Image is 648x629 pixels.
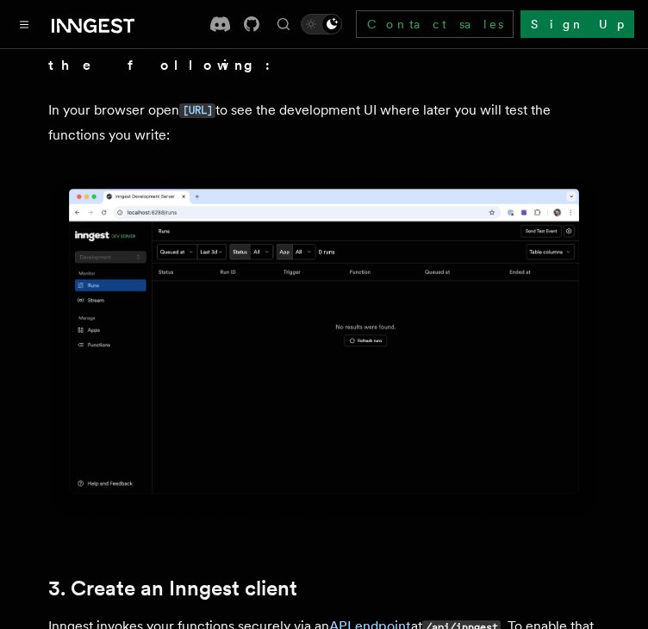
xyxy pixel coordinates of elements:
p: In your browser open to see the development UI where later you will test the functions you write: [48,98,600,147]
strong: You should see a similar output to the following: [48,33,578,73]
button: Find something... [273,14,294,34]
a: Contact sales [356,10,514,38]
img: Inngest Dev Server's 'Runs' tab with no data [48,175,600,521]
code: [URL] [179,103,215,118]
a: [URL] [179,102,215,118]
summary: You should see a similar output to the following: [48,29,600,78]
a: Sign Up [520,10,634,38]
a: 3. Create an Inngest client [48,576,297,601]
button: Toggle dark mode [301,14,342,34]
button: Toggle navigation [14,14,34,34]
